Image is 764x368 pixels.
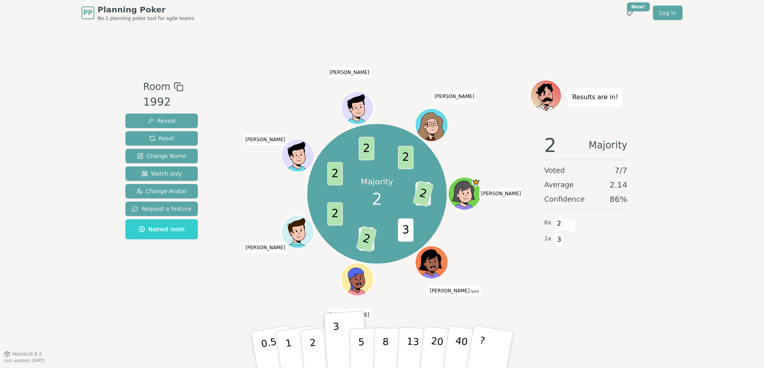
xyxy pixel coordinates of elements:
span: No.1 planning poker tool for agile teams [97,15,194,22]
span: Majority [589,136,627,155]
a: PPPlanning PokerNo.1 planning poker tool for agile teams [82,4,194,22]
span: Click to change your name [328,67,372,78]
button: Watch only [125,166,198,181]
span: 2 [356,226,377,252]
button: Reveal [125,114,198,128]
button: Named room [125,219,198,239]
span: Click to change your name [479,188,523,199]
span: 2 [372,187,382,211]
span: Click to change your name [243,134,287,146]
span: 2 [555,217,564,230]
button: Change Name [125,149,198,163]
div: 1992 [143,94,183,110]
span: Click to change your name [428,285,481,296]
button: Request a feature [125,202,198,216]
span: Watch only [141,170,182,178]
span: 2 [544,136,557,155]
span: Click to change your name [243,242,287,253]
span: 2.14 [609,179,627,190]
span: Change Name [137,152,186,160]
span: 2 [328,162,343,185]
span: 86 % [610,194,627,205]
p: Results are in! [572,92,618,103]
span: Last updated: [DATE] [4,358,45,363]
span: PP [83,8,92,18]
p: 3 [333,321,342,364]
span: Voted [544,165,565,176]
button: Change Avatar [125,184,198,198]
span: 3 [555,233,564,246]
span: Reveal [147,117,176,125]
span: Planning Poker [97,4,194,15]
span: (you) [470,290,479,293]
span: Inge is the host [472,178,480,186]
span: 2 [359,137,374,160]
button: Version0.9.2 [4,351,42,357]
span: Click to change your name [328,309,372,320]
span: Named room [139,225,185,233]
span: Click to change your name [432,91,476,102]
div: New! [627,2,650,11]
span: 2 [398,146,414,169]
span: 7 / 7 [615,165,627,176]
span: Change Avatar [136,187,187,195]
span: Confidence [544,194,585,205]
span: Average [544,179,574,190]
button: Click to change your avatar [416,247,448,278]
span: Reset [149,134,174,142]
span: 6 x [544,218,551,227]
span: 2 [413,180,434,207]
span: Room [143,80,170,94]
button: Reset [125,131,198,146]
span: 2 [328,202,343,225]
span: 1 x [544,234,551,243]
span: Request a feature [132,205,191,213]
span: Version 0.9.2 [12,351,42,357]
p: Majority [361,176,393,187]
span: 3 [398,218,414,242]
a: Log in [653,6,682,20]
button: New! [623,6,637,20]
